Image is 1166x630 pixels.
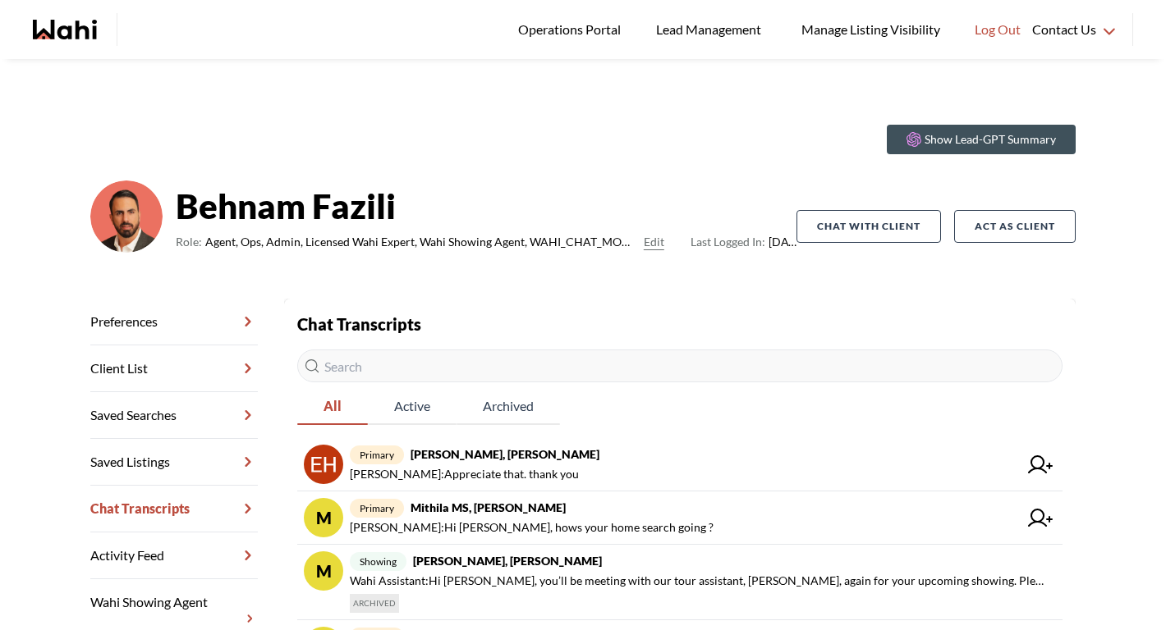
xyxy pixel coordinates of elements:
span: Active [368,389,457,423]
span: Lead Management [656,19,767,40]
button: Archived [457,389,560,425]
span: [PERSON_NAME] : Appreciate that. thank you [350,464,579,484]
strong: Mithila MS, [PERSON_NAME] [411,500,566,514]
strong: Behnam Fazili [176,181,796,231]
span: Manage Listing Visibility [796,19,945,40]
button: Act as Client [954,210,1076,243]
button: Active [368,389,457,425]
button: Edit [644,232,664,252]
span: [PERSON_NAME] : Hi [PERSON_NAME], hows your home search going ? [350,518,714,537]
a: primary[PERSON_NAME], [PERSON_NAME][PERSON_NAME]:Appreciate that. thank you [297,438,1063,491]
a: Preferences [90,299,258,345]
strong: Chat Transcripts [297,314,421,334]
a: Wahi homepage [33,20,97,39]
a: Client List [90,345,258,392]
a: Mshowing[PERSON_NAME], [PERSON_NAME]Wahi Assistant:Hi [PERSON_NAME], you’ll be meeting with our t... [297,545,1063,620]
input: Search [297,349,1063,382]
span: primary [350,445,404,464]
img: cf9ae410c976398e.png [90,180,163,253]
div: M [304,551,343,591]
span: Archived [457,389,560,423]
span: Wahi Assistant : Hi [PERSON_NAME], you’ll be meeting with our tour assistant, [PERSON_NAME], agai... [350,571,1049,591]
span: All [297,389,368,423]
span: Log Out [975,19,1021,40]
a: Saved Listings [90,439,258,486]
span: Agent, Ops, Admin, Licensed Wahi Expert, Wahi Showing Agent, WAHI_CHAT_MODERATOR [205,232,637,252]
button: Chat with client [796,210,941,243]
button: Show Lead-GPT Summary [887,125,1076,154]
a: Chat Transcripts [90,486,258,532]
span: Role: [176,232,202,252]
span: ARCHIVED [350,594,399,613]
div: M [304,498,343,537]
span: Operations Portal [518,19,627,40]
span: Last Logged In: [691,235,765,249]
p: Show Lead-GPT Summary [925,131,1056,148]
img: chat avatar [304,445,343,484]
strong: [PERSON_NAME], [PERSON_NAME] [413,554,602,568]
strong: [PERSON_NAME], [PERSON_NAME] [411,447,599,461]
span: showing [350,552,406,571]
button: All [297,389,368,425]
a: Saved Searches [90,392,258,439]
span: [DATE] [691,232,796,252]
a: Activity Feed [90,532,258,579]
a: MprimaryMithila MS, [PERSON_NAME][PERSON_NAME]:Hi [PERSON_NAME], hows your home search going ? [297,491,1063,545]
span: primary [350,499,404,518]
